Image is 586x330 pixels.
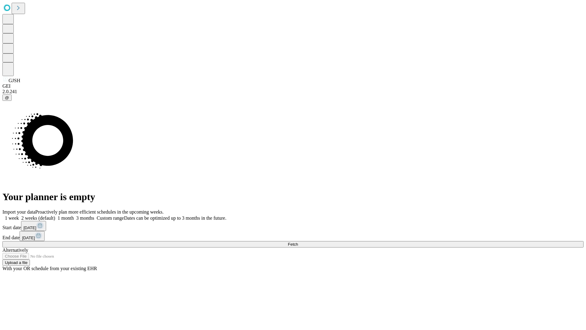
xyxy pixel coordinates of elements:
span: GJSH [9,78,20,83]
h1: Your planner is empty [2,191,584,203]
span: With your OR schedule from your existing EHR [2,266,97,271]
span: @ [5,95,9,100]
div: End date [2,231,584,241]
span: 3 months [76,215,94,221]
span: Dates can be optimized up to 3 months in the future. [124,215,226,221]
button: [DATE] [20,231,45,241]
div: Start date [2,221,584,231]
button: Fetch [2,241,584,248]
span: Alternatively [2,248,28,253]
button: Upload a file [2,259,30,266]
span: Proactively plan more efficient schedules in the upcoming weeks. [35,209,164,215]
span: 1 month [58,215,74,221]
button: [DATE] [21,221,46,231]
span: [DATE] [24,226,36,230]
div: 2.0.241 [2,89,584,94]
span: 2 weeks (default) [21,215,55,221]
span: [DATE] [22,236,35,240]
span: Import your data [2,209,35,215]
span: Custom range [97,215,124,221]
span: 1 week [5,215,19,221]
button: @ [2,94,12,101]
div: GEI [2,83,584,89]
span: Fetch [288,242,298,247]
